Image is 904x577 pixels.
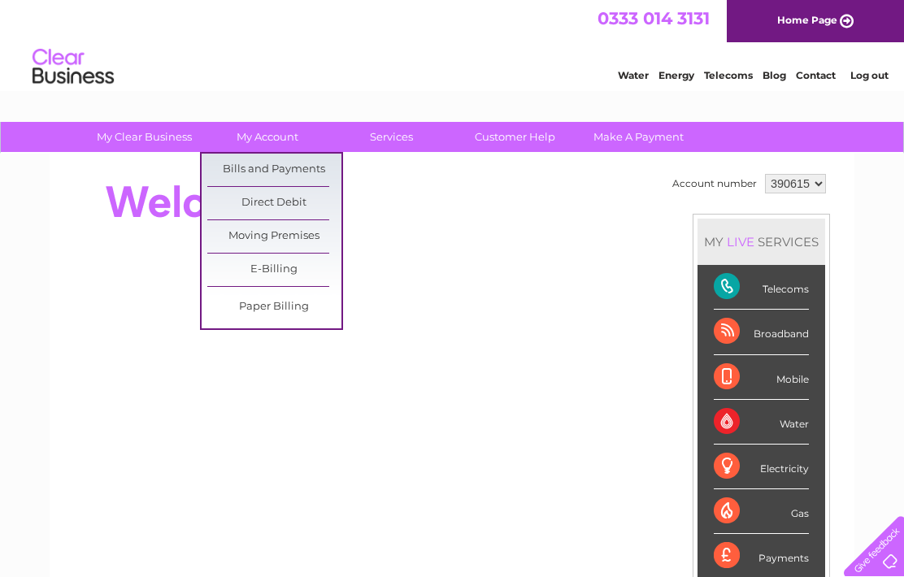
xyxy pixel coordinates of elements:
[207,254,341,286] a: E-Billing
[207,154,341,186] a: Bills and Payments
[724,234,758,249] div: LIVE
[207,220,341,253] a: Moving Premises
[668,170,761,197] td: Account number
[207,187,341,219] a: Direct Debit
[448,122,582,152] a: Customer Help
[714,400,809,445] div: Water
[572,122,706,152] a: Make A Payment
[714,310,809,354] div: Broadband
[69,9,837,79] div: Clear Business is a trading name of Verastar Limited (registered in [GEOGRAPHIC_DATA] No. 3667643...
[207,291,341,323] a: Paper Billing
[598,8,710,28] a: 0333 014 3131
[698,219,825,265] div: MY SERVICES
[850,69,889,81] a: Log out
[714,489,809,534] div: Gas
[704,69,753,81] a: Telecoms
[201,122,335,152] a: My Account
[77,122,211,152] a: My Clear Business
[658,69,694,81] a: Energy
[32,42,115,92] img: logo.png
[714,355,809,400] div: Mobile
[796,69,836,81] a: Contact
[714,265,809,310] div: Telecoms
[714,445,809,489] div: Electricity
[618,69,649,81] a: Water
[324,122,459,152] a: Services
[763,69,786,81] a: Blog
